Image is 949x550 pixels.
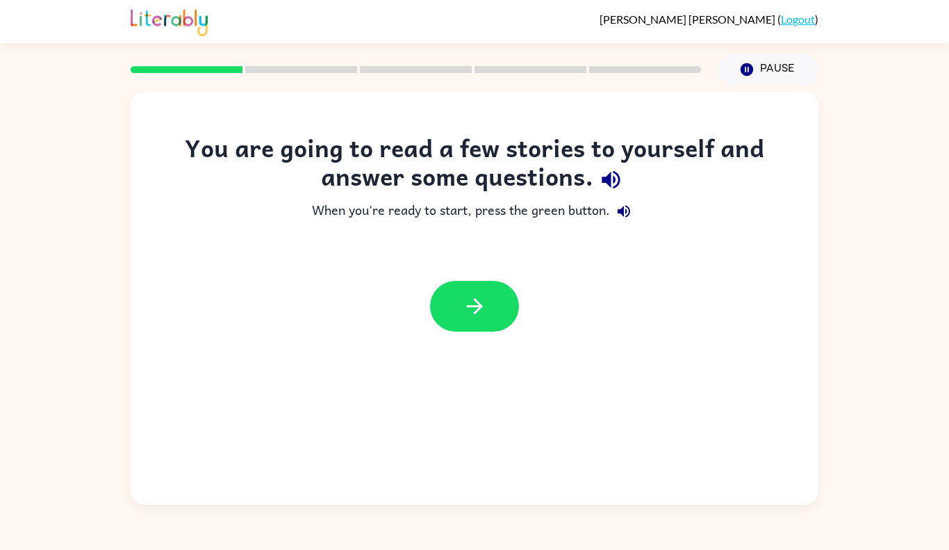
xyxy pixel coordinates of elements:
span: [PERSON_NAME] [PERSON_NAME] [600,13,777,26]
a: Logout [781,13,815,26]
button: Pause [718,54,818,86]
div: ( ) [600,13,818,26]
div: You are going to read a few stories to yourself and answer some questions. [158,134,791,197]
div: When you're ready to start, press the green button. [158,197,791,225]
img: Literably [131,6,208,36]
